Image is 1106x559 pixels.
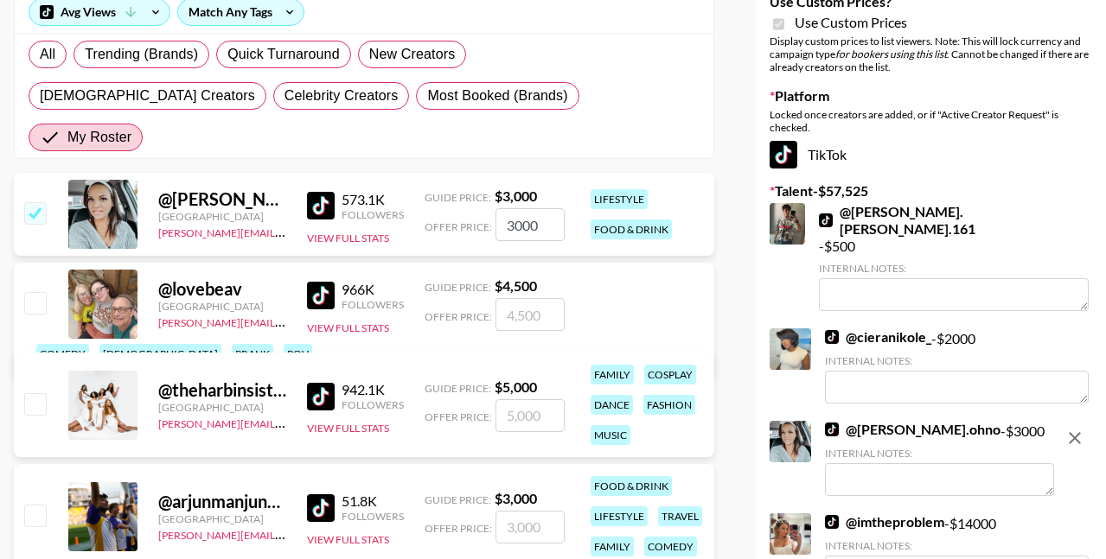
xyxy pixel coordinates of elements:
[342,510,404,523] div: Followers
[825,354,1089,367] div: Internal Notes:
[85,44,198,65] span: Trending (Brands)
[825,330,839,344] img: TikTok
[227,44,340,65] span: Quick Turnaround
[342,281,404,298] div: 966K
[158,210,286,223] div: [GEOGRAPHIC_DATA]
[770,141,797,168] img: TikTok
[644,537,697,556] div: comedy
[495,511,565,543] input: 3,000
[369,44,456,65] span: New Creators
[158,491,286,512] div: @ arjunmanjunath_
[819,213,833,227] img: TikTok
[284,344,312,364] div: pov
[342,398,404,411] div: Followers
[591,476,672,496] div: food & drink
[307,282,335,309] img: TikTok
[770,35,1092,73] div: Display custom prices to list viewers. Note: This will lock currency and campaign type . Cannot b...
[819,262,1089,275] div: Internal Notes:
[643,395,695,415] div: fashion
[158,313,414,329] a: [PERSON_NAME][EMAIL_ADDRESS][DOMAIN_NAME]
[591,506,648,526] div: lifestyle
[1058,421,1092,455] button: remove
[770,182,1092,200] label: Talent - $ 57,525
[495,277,537,294] strong: $ 4,500
[770,87,1092,105] label: Platform
[825,421,1054,496] div: - $ 3000
[158,414,414,430] a: [PERSON_NAME][EMAIL_ADDRESS][DOMAIN_NAME]
[284,86,399,106] span: Celebrity Creators
[232,344,273,364] div: prank
[307,533,389,546] button: View Full Stats
[591,425,630,445] div: music
[158,300,286,313] div: [GEOGRAPHIC_DATA]
[770,141,1092,168] div: TikTok
[591,219,672,239] div: food & drink
[342,492,404,510] div: 51.8K
[825,539,1089,552] div: Internal Notes:
[99,344,221,364] div: [DEMOGRAPHIC_DATA]
[495,490,537,506] strong: $ 3,000
[158,379,286,401] div: @ theharbinsisters
[495,378,537,395] strong: $ 5,000
[591,395,633,415] div: dance
[342,191,404,208] div: 573.1K
[425,220,492,233] span: Offer Price:
[425,522,492,535] span: Offer Price:
[158,278,286,300] div: @ lovebeav
[307,422,389,435] button: View Full Stats
[425,382,491,395] span: Guide Price:
[158,223,414,239] a: [PERSON_NAME][EMAIL_ADDRESS][DOMAIN_NAME]
[825,447,1054,460] div: Internal Notes:
[307,383,335,410] img: TikTok
[40,86,255,106] span: [DEMOGRAPHIC_DATA] Creators
[825,328,931,346] a: @cieranikole_
[307,494,335,522] img: TikTok
[307,232,389,245] button: View Full Stats
[495,298,565,331] input: 4,500
[40,44,55,65] span: All
[427,86,567,106] span: Most Booked (Brands)
[770,108,1092,134] div: Locked once creators are added, or if "Active Creator Request" is checked.
[591,189,648,209] div: lifestyle
[425,310,492,323] span: Offer Price:
[36,344,89,364] div: comedy
[307,192,335,219] img: TikTok
[495,187,537,204] strong: $ 3,000
[425,191,491,204] span: Guide Price:
[495,399,565,432] input: 5,000
[795,14,907,31] span: Use Custom Prices
[591,365,634,384] div: family
[835,48,947,60] em: for bookers using this list
[819,203,1089,238] a: @[PERSON_NAME].[PERSON_NAME].161
[425,410,492,423] span: Offer Price:
[825,515,839,529] img: TikTok
[495,208,565,241] input: 3,000
[825,513,944,530] a: @imtheproblem
[644,365,696,384] div: cosplay
[825,421,1001,438] a: @[PERSON_NAME].ohno
[158,525,414,542] a: [PERSON_NAME][EMAIL_ADDRESS][DOMAIN_NAME]
[67,127,131,148] span: My Roster
[819,203,1089,311] div: - $ 500
[425,281,491,294] span: Guide Price:
[342,381,404,398] div: 942.1K
[591,537,634,556] div: family
[342,298,404,311] div: Followers
[158,401,286,414] div: [GEOGRAPHIC_DATA]
[307,321,389,334] button: View Full Stats
[342,208,404,221] div: Followers
[825,422,839,436] img: TikTok
[158,188,286,210] div: @ [PERSON_NAME].ohno
[425,493,491,506] span: Guide Price:
[158,512,286,525] div: [GEOGRAPHIC_DATA]
[658,506,702,526] div: travel
[825,328,1089,403] div: - $ 2000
